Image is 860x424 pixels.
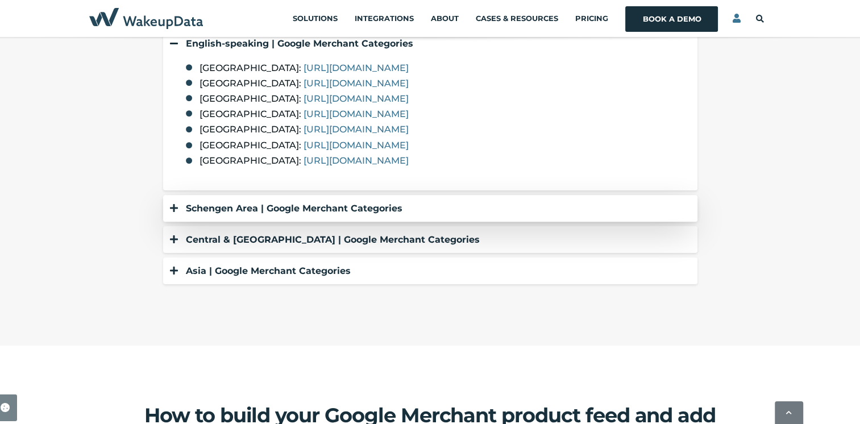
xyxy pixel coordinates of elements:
[186,36,686,51] div: English-speaking | Google Merchant Categories
[475,3,558,34] a: Cases & Resources
[304,93,409,104] a: [URL][DOMAIN_NAME]
[304,140,409,151] a: [URL][DOMAIN_NAME]
[430,3,458,34] a: About
[803,369,860,424] div: Віджет чату
[637,6,707,32] a: Book a Demo
[304,78,409,89] a: [URL][DOMAIN_NAME]
[186,232,686,247] div: Central & [GEOGRAPHIC_DATA] | Google Merchant Categories
[186,76,686,91] li: [GEOGRAPHIC_DATA]:
[304,63,409,73] a: [URL][DOMAIN_NAME]
[186,201,686,216] div: Schengen Area | Google Merchant Categories
[186,138,686,153] li: [GEOGRAPHIC_DATA]:
[186,60,686,76] li: [GEOGRAPHIC_DATA]:
[304,109,409,119] a: [URL][DOMAIN_NAME]
[186,91,686,106] li: [GEOGRAPHIC_DATA]:
[803,369,860,424] iframe: Chat Widget
[304,155,409,166] a: [URL][DOMAIN_NAME]
[186,106,686,122] li: [GEOGRAPHIC_DATA]:
[186,263,686,278] div: Asia | Google Merchant Categories
[186,153,686,168] li: [GEOGRAPHIC_DATA]:
[575,3,608,34] a: Pricing
[186,122,686,137] li: [GEOGRAPHIC_DATA]:
[89,8,203,29] img: WakeupData Navy Blue Logo 2023-horizontal-transparent-crop
[304,124,409,135] a: [URL][DOMAIN_NAME]
[354,3,413,34] a: Integrations
[292,3,718,34] div: Navigation Menu
[292,3,337,34] a: Solutions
